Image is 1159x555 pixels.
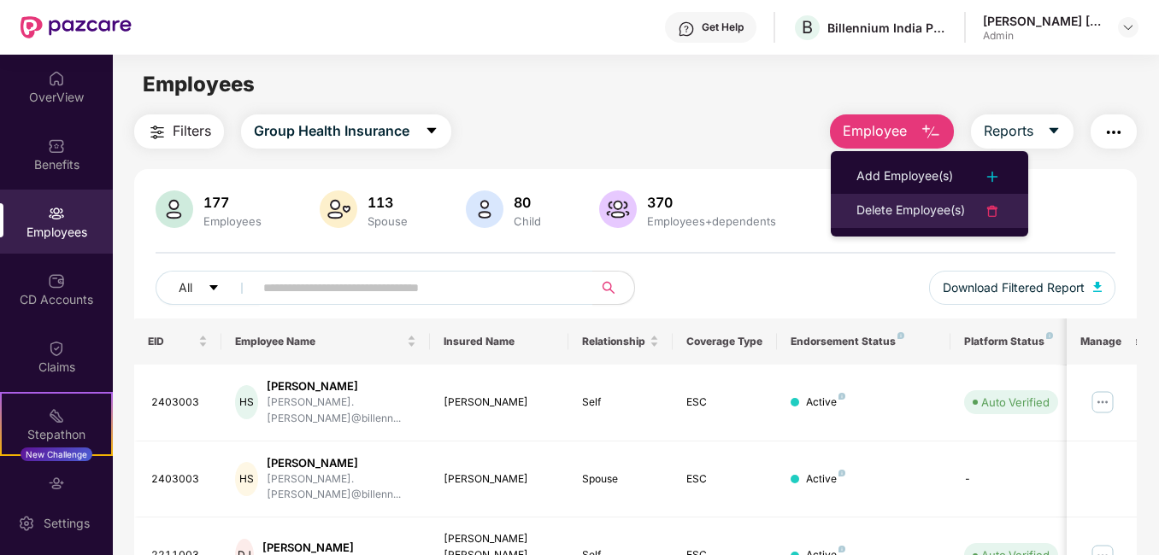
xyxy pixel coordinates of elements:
div: 113 [364,194,411,211]
img: svg+xml;base64,PHN2ZyBpZD0iQ0RfQWNjb3VudHMiIGRhdGEtbmFtZT0iQ0QgQWNjb3VudHMiIHhtbG5zPSJodHRwOi8vd3... [48,272,65,289]
button: Filters [134,114,224,149]
div: [PERSON_NAME].[PERSON_NAME]@billenn... [267,471,416,504]
button: Allcaret-down [156,271,260,305]
div: 2403003 [151,394,208,411]
button: Group Health Insurancecaret-down [241,114,451,149]
span: caret-down [425,124,438,139]
span: Employee [843,120,907,142]
div: Endorsement Status [791,335,937,348]
img: svg+xml;base64,PHN2ZyBpZD0iQmVuZWZpdHMiIHhtbG5zPSJodHRwOi8vd3d3LnczLm9yZy8yMDAwL3N2ZyIgd2lkdGg9Ij... [48,137,65,155]
span: search [592,281,626,295]
img: svg+xml;base64,PHN2ZyB4bWxucz0iaHR0cDovL3d3dy53My5vcmcvMjAwMC9zdmciIHdpZHRoPSIyNCIgaGVpZ2h0PSIyNC... [147,122,168,143]
span: Relationship [582,335,646,348]
img: svg+xml;base64,PHN2ZyBpZD0iSGVscC0zMngzMiIgeG1sbnM9Imh0dHA6Ly93d3cudzMub3JnLzIwMDAvc3ZnIiB3aWR0aD... [678,20,695,38]
div: Settings [38,515,95,532]
div: 2403003 [151,471,208,488]
span: Download Filtered Report [943,278,1085,297]
button: Reportscaret-down [971,114,1074,149]
div: New Challenge [21,447,92,461]
img: svg+xml;base64,PHN2ZyB4bWxucz0iaHR0cDovL3d3dy53My5vcmcvMjAwMC9zdmciIHdpZHRoPSIyNCIgaGVpZ2h0PSIyNC... [1103,122,1124,143]
img: svg+xml;base64,PHN2ZyB4bWxucz0iaHR0cDovL3d3dy53My5vcmcvMjAwMC9zdmciIHdpZHRoPSI4IiBoZWlnaHQ9IjgiIH... [838,546,845,552]
div: Get Help [702,20,744,34]
div: Stepathon [2,426,111,443]
img: svg+xml;base64,PHN2ZyBpZD0iRW1wbG95ZWVzIiB4bWxucz0iaHR0cDovL3d3dy53My5vcmcvMjAwMC9zdmciIHdpZHRoPS... [48,205,65,222]
span: Employee Name [235,335,403,348]
img: svg+xml;base64,PHN2ZyBpZD0iSG9tZSIgeG1sbnM9Imh0dHA6Ly93d3cudzMub3JnLzIwMDAvc3ZnIiB3aWR0aD0iMjAiIG... [48,70,65,87]
div: 177 [200,194,265,211]
div: Employees+dependents [644,214,780,228]
img: svg+xml;base64,PHN2ZyBpZD0iQ2xhaW0iIHhtbG5zPSJodHRwOi8vd3d3LnczLm9yZy8yMDAwL3N2ZyIgd2lkdGg9IjIwIi... [48,340,65,357]
img: svg+xml;base64,PHN2ZyB4bWxucz0iaHR0cDovL3d3dy53My5vcmcvMjAwMC9zdmciIHdpZHRoPSI4IiBoZWlnaHQ9IjgiIH... [1046,332,1053,339]
th: Manage [1067,318,1136,365]
div: Spouse [582,471,659,488]
div: [PERSON_NAME] [267,455,416,471]
img: svg+xml;base64,PHN2ZyBpZD0iRW5kb3JzZW1lbnRzIiB4bWxucz0iaHR0cDovL3d3dy53My5vcmcvMjAwMC9zdmciIHdpZH... [48,475,65,492]
div: Employees [200,214,265,228]
img: svg+xml;base64,PHN2ZyB4bWxucz0iaHR0cDovL3d3dy53My5vcmcvMjAwMC9zdmciIHhtbG5zOnhsaW5rPSJodHRwOi8vd3... [466,190,503,228]
span: caret-down [208,282,220,295]
div: ESC [686,394,763,411]
img: svg+xml;base64,PHN2ZyB4bWxucz0iaHR0cDovL3d3dy53My5vcmcvMjAwMC9zdmciIHhtbG5zOnhsaW5rPSJodHRwOi8vd3... [320,190,357,228]
img: svg+xml;base64,PHN2ZyB4bWxucz0iaHR0cDovL3d3dy53My5vcmcvMjAwMC9zdmciIHdpZHRoPSI4IiBoZWlnaHQ9IjgiIH... [838,393,845,400]
div: [PERSON_NAME] [444,471,556,488]
div: Billennium India Private Limited [827,20,947,36]
button: search [592,271,635,305]
img: svg+xml;base64,PHN2ZyBpZD0iRHJvcGRvd24tMzJ4MzIiIHhtbG5zPSJodHRwOi8vd3d3LnczLm9yZy8yMDAwL3N2ZyIgd2... [1121,20,1135,34]
div: Add Employee(s) [856,166,953,187]
img: svg+xml;base64,PHN2ZyB4bWxucz0iaHR0cDovL3d3dy53My5vcmcvMjAwMC9zdmciIHhtbG5zOnhsaW5rPSJodHRwOi8vd3... [599,190,637,228]
th: Relationship [568,318,673,365]
img: svg+xml;base64,PHN2ZyBpZD0iU2V0dGluZy0yMHgyMCIgeG1sbnM9Imh0dHA6Ly93d3cudzMub3JnLzIwMDAvc3ZnIiB3aW... [18,515,35,532]
span: Group Health Insurance [254,120,409,142]
span: B [802,17,813,38]
span: Filters [173,120,211,142]
th: EID [134,318,221,365]
img: manageButton [1089,388,1116,416]
div: Admin [983,29,1103,43]
div: Spouse [364,214,411,228]
div: Active [806,394,845,411]
div: Active [806,471,845,488]
img: svg+xml;base64,PHN2ZyB4bWxucz0iaHR0cDovL3d3dy53My5vcmcvMjAwMC9zdmciIHdpZHRoPSIyNCIgaGVpZ2h0PSIyNC... [982,201,1003,221]
div: [PERSON_NAME].[PERSON_NAME]@billenn... [267,394,416,427]
div: Self [582,394,659,411]
th: Insured Name [430,318,569,365]
img: svg+xml;base64,PHN2ZyB4bWxucz0iaHR0cDovL3d3dy53My5vcmcvMjAwMC9zdmciIHhtbG5zOnhsaW5rPSJodHRwOi8vd3... [156,190,193,228]
th: Employee Name [221,318,430,365]
div: HS [235,385,258,419]
img: New Pazcare Logo [21,16,132,38]
div: HS [235,462,258,496]
span: Reports [984,120,1033,142]
div: [PERSON_NAME] [PERSON_NAME] [983,13,1103,29]
td: - [950,441,1072,518]
button: Employee [830,114,954,149]
div: Child [510,214,544,228]
img: svg+xml;base64,PHN2ZyB4bWxucz0iaHR0cDovL3d3dy53My5vcmcvMjAwMC9zdmciIHdpZHRoPSIyNCIgaGVpZ2h0PSIyNC... [982,166,1003,187]
button: Download Filtered Report [929,271,1115,305]
div: Platform Status [964,335,1058,348]
img: svg+xml;base64,PHN2ZyB4bWxucz0iaHR0cDovL3d3dy53My5vcmcvMjAwMC9zdmciIHhtbG5zOnhsaW5rPSJodHRwOi8vd3... [921,122,941,143]
th: Coverage Type [673,318,777,365]
img: svg+xml;base64,PHN2ZyB4bWxucz0iaHR0cDovL3d3dy53My5vcmcvMjAwMC9zdmciIHhtbG5zOnhsaW5rPSJodHRwOi8vd3... [1093,282,1102,292]
div: [PERSON_NAME] [267,378,416,394]
div: 80 [510,194,544,211]
span: caret-down [1047,124,1061,139]
div: [PERSON_NAME] [444,394,556,411]
span: All [179,278,192,297]
span: EID [148,335,195,348]
img: svg+xml;base64,PHN2ZyB4bWxucz0iaHR0cDovL3d3dy53My5vcmcvMjAwMC9zdmciIHdpZHRoPSI4IiBoZWlnaHQ9IjgiIH... [838,470,845,476]
span: Employees [143,72,255,96]
img: svg+xml;base64,PHN2ZyB4bWxucz0iaHR0cDovL3d3dy53My5vcmcvMjAwMC9zdmciIHdpZHRoPSIyMSIgaGVpZ2h0PSIyMC... [48,407,65,424]
img: svg+xml;base64,PHN2ZyB4bWxucz0iaHR0cDovL3d3dy53My5vcmcvMjAwMC9zdmciIHdpZHRoPSI4IiBoZWlnaHQ9IjgiIH... [897,332,904,339]
div: Delete Employee(s) [856,201,965,221]
div: ESC [686,471,763,488]
div: Auto Verified [981,394,1050,411]
div: 370 [644,194,780,211]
